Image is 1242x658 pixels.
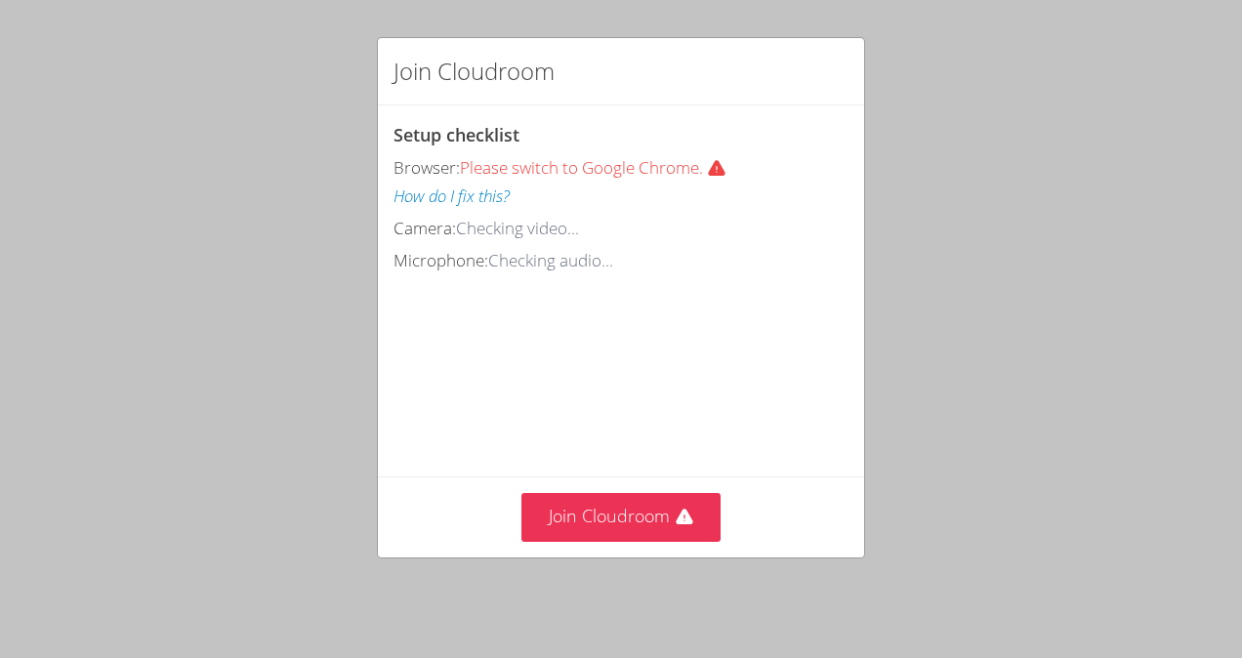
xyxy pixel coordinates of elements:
span: Setup checklist [393,123,519,146]
span: Camera: [393,217,456,239]
span: Microphone: [393,249,488,271]
button: Join Cloudroom [521,493,722,541]
span: Browser: [393,156,460,179]
h2: Join Cloudroom [393,54,555,89]
button: How do I fix this? [393,183,510,211]
span: Checking audio... [488,249,613,271]
span: Please switch to Google Chrome. [460,156,734,179]
span: Checking video... [456,217,579,239]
